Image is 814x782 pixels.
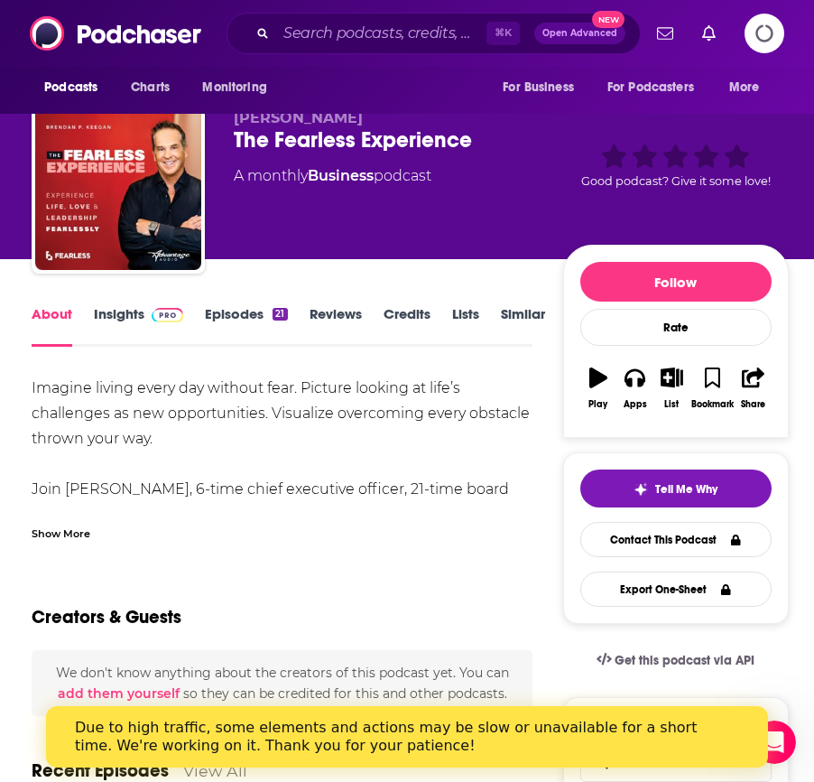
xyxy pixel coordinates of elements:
span: New [592,11,624,28]
img: tell me why sparkle [634,482,648,497]
span: [PERSON_NAME] [234,109,363,126]
span: Get this podcast via API [615,653,754,668]
span: Podcasts [44,75,97,100]
button: open menu [596,70,720,105]
button: open menu [190,70,290,105]
a: Recent Episodes [32,759,169,782]
img: The Fearless Experience [35,104,201,270]
div: A monthly podcast [234,165,431,187]
span: Charts [131,75,170,100]
button: add them yourself [58,686,180,701]
button: Follow [580,262,772,302]
iframe: Intercom live chat [753,721,796,764]
div: Apps [624,399,647,410]
div: Bookmark [691,399,734,410]
button: Share [735,356,772,421]
a: Business [308,167,374,184]
span: Monitoring [202,75,266,100]
div: Share [741,399,765,410]
button: tell me why sparkleTell Me Why [580,470,772,507]
a: Charts [119,70,180,105]
div: Play [588,399,607,410]
button: Export One-Sheet [580,572,772,607]
span: For Business [503,75,574,100]
span: Tell Me Why [655,482,717,497]
img: Podchaser - Follow, Share and Rate Podcasts [30,16,203,51]
a: Episodes21 [205,305,287,347]
span: Good podcast? Give it some love! [581,174,771,188]
button: Open AdvancedNew [534,23,625,44]
div: 21 [273,308,287,321]
span: Open Advanced [542,29,617,38]
button: open menu [32,70,121,105]
div: Rate [580,309,772,346]
a: Lists [452,305,479,347]
a: Get this podcast via API [582,638,770,683]
span: ⌘ K [486,22,520,45]
div: Imagine living every day without fear. Picture looking at life’s challenges as new opportunities.... [32,376,532,704]
iframe: Intercom live chat banner [46,706,768,768]
span: More [729,75,760,100]
h2: Creators & Guests [32,606,181,628]
a: About [32,305,72,347]
span: For Podcasters [607,75,694,100]
button: Play [580,356,617,421]
button: Apps [616,356,653,421]
button: open menu [717,70,782,105]
span: We don't know anything about the creators of this podcast yet . You can so they can be credited f... [56,665,509,701]
div: Search podcasts, credits, & more... [227,13,641,54]
button: Bookmark [690,356,735,421]
input: Search podcasts, credits, & more... [276,19,486,48]
a: Show notifications dropdown [695,18,723,49]
div: Good podcast? Give it some love! [563,109,789,221]
a: Contact This Podcast [580,522,772,557]
a: Reviews [310,305,362,347]
a: Show notifications dropdown [650,18,680,49]
button: open menu [490,70,597,105]
a: InsightsPodchaser Pro [94,305,183,347]
img: Podchaser Pro [152,308,183,322]
div: List [664,399,679,410]
a: View All [183,761,247,780]
button: List [653,356,690,421]
span: Logging in [745,14,784,53]
a: Similar [501,305,545,347]
a: Credits [384,305,430,347]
